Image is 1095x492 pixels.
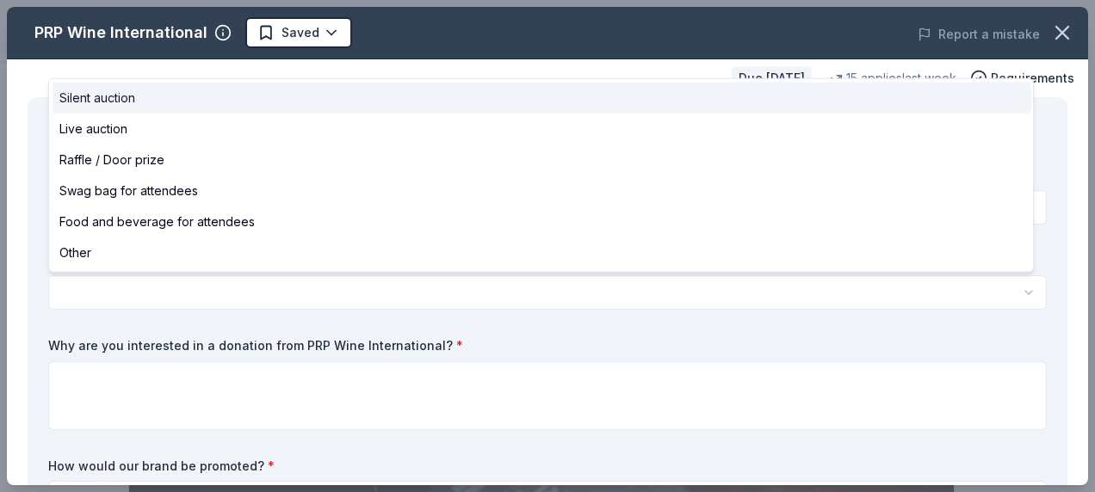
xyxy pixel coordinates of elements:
span: Millburn Madness [225,21,333,41]
span: Other [59,243,91,263]
span: Food and beverage for attendees [59,212,255,232]
span: Live auction [59,119,127,139]
span: Swag bag for attendees [59,181,198,201]
span: Silent auction [59,88,135,108]
span: Raffle / Door prize [59,150,164,170]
